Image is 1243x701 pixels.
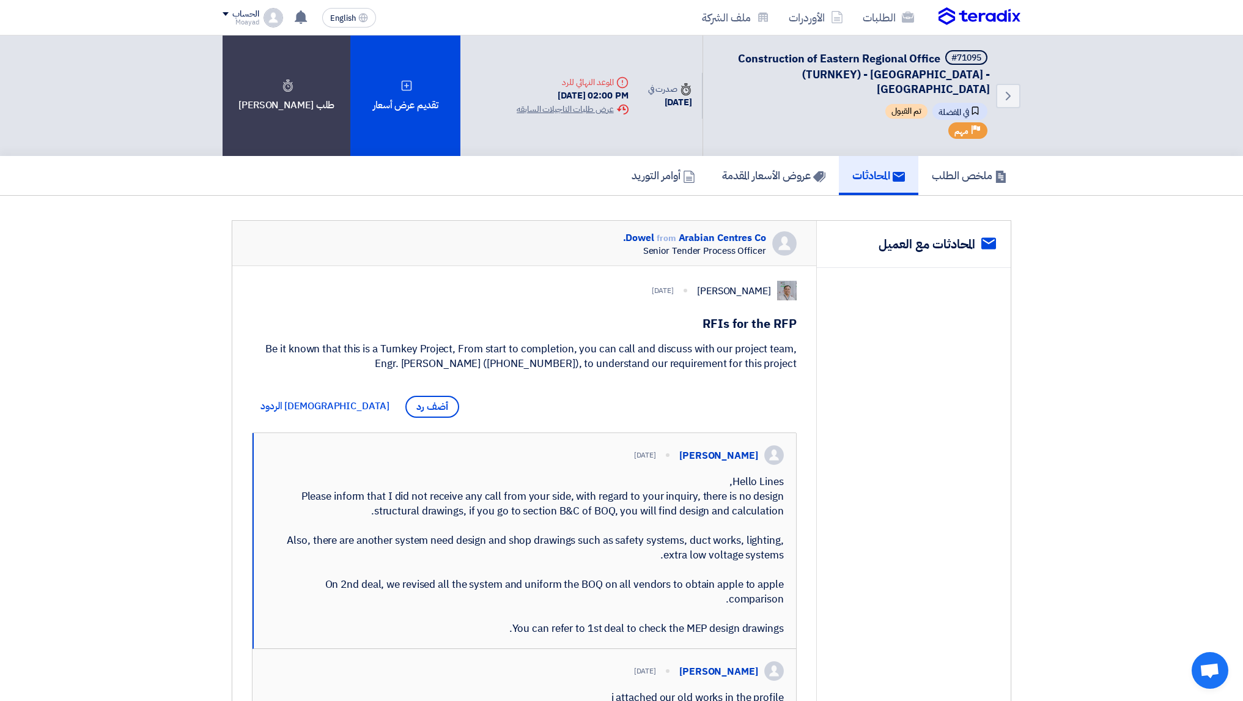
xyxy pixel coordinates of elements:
div: طلب [PERSON_NAME] [223,35,350,156]
a: الأوردرات [779,3,853,32]
div: Be it known that this is a Turnkey Project, From start to completion, you can call and discuss wi... [252,342,797,371]
img: profile_test.png [264,8,283,28]
div: Dowel Arabian Centres Co. [623,231,766,245]
div: [PERSON_NAME] [679,665,758,678]
div: Hello Lines, Please inform that I did not receive any call from your side, with regard to your in... [266,475,784,636]
h5: Construction of Eastern Regional Office (TURNKEY) - Nakheel Mall - Dammam [718,50,990,97]
div: [PERSON_NAME] [697,284,771,299]
span: أضف رد [405,396,459,418]
div: [DATE] [634,666,656,677]
div: [DATE] 02:00 PM [517,89,628,103]
img: Teradix logo [939,7,1020,26]
h2: المحادثات مع العميل [879,236,975,253]
span: Construction of Eastern Regional Office (TURNKEY) - [GEOGRAPHIC_DATA] - [GEOGRAPHIC_DATA] [738,50,990,97]
div: #71095 [951,54,981,62]
div: عرض طلبات التاجيلات السابقه [517,103,628,116]
button: English [322,8,376,28]
span: from [657,232,676,245]
div: [DATE] [648,95,692,109]
a: أوامر التوريد [618,156,709,195]
div: Senior Tender Process Officer [623,245,766,256]
div: [DATE] [652,285,674,296]
span: English [330,14,356,23]
div: الحساب [232,9,259,20]
a: الطلبات [853,3,924,32]
div: Moayad [223,19,259,26]
a: ملخص الطلب [918,156,1020,195]
h5: ملخص الطلب [932,168,1007,182]
div: تقديم عرض أسعار [350,35,460,156]
a: المحادثات [839,156,918,195]
div: [DATE] [634,450,656,461]
img: IMG_1753965247717.jpg [777,281,797,300]
span: في المفضلة [932,103,987,120]
a: ملف الشركة [692,3,779,32]
div: صدرت في [648,83,692,95]
img: profile_test.png [764,445,784,465]
h1: RFIs for the RFP [252,315,797,332]
h5: المحادثات [852,168,905,182]
a: عروض الأسعار المقدمة [709,156,839,195]
div: الموعد النهائي للرد [517,76,628,89]
div: [PERSON_NAME] [679,449,758,462]
span: تم القبول [885,104,928,119]
span: مهم [954,125,968,137]
span: [DEMOGRAPHIC_DATA] الردود [260,399,389,414]
h5: عروض الأسعار المقدمة [722,168,825,182]
h5: أوامر التوريد [632,168,695,182]
div: Open chat [1192,652,1228,689]
img: profile_test.png [764,661,784,681]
